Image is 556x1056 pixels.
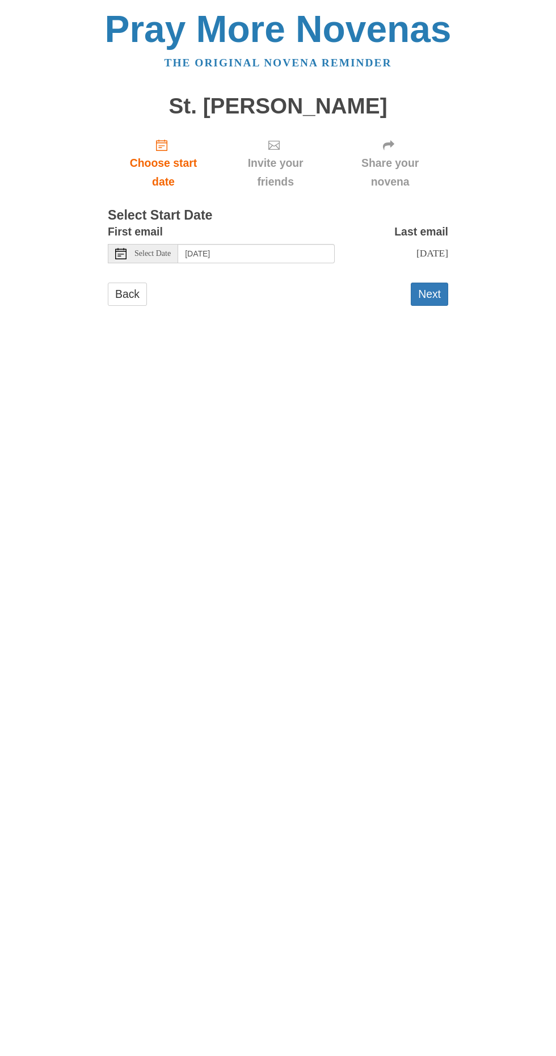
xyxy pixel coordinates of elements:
label: First email [108,222,163,241]
span: [DATE] [416,247,448,259]
span: Choose start date [119,154,208,191]
a: Back [108,283,147,306]
span: Share your novena [343,154,437,191]
div: Click "Next" to confirm your start date first. [219,129,332,197]
a: Choose start date [108,129,219,197]
button: Next [411,283,448,306]
span: Select Date [134,250,171,258]
h3: Select Start Date [108,208,448,223]
div: Click "Next" to confirm your start date first. [332,129,448,197]
a: Pray More Novenas [105,8,452,50]
span: Invite your friends [230,154,321,191]
label: Last email [394,222,448,241]
h1: St. [PERSON_NAME] [108,94,448,119]
a: The original novena reminder [165,57,392,69]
